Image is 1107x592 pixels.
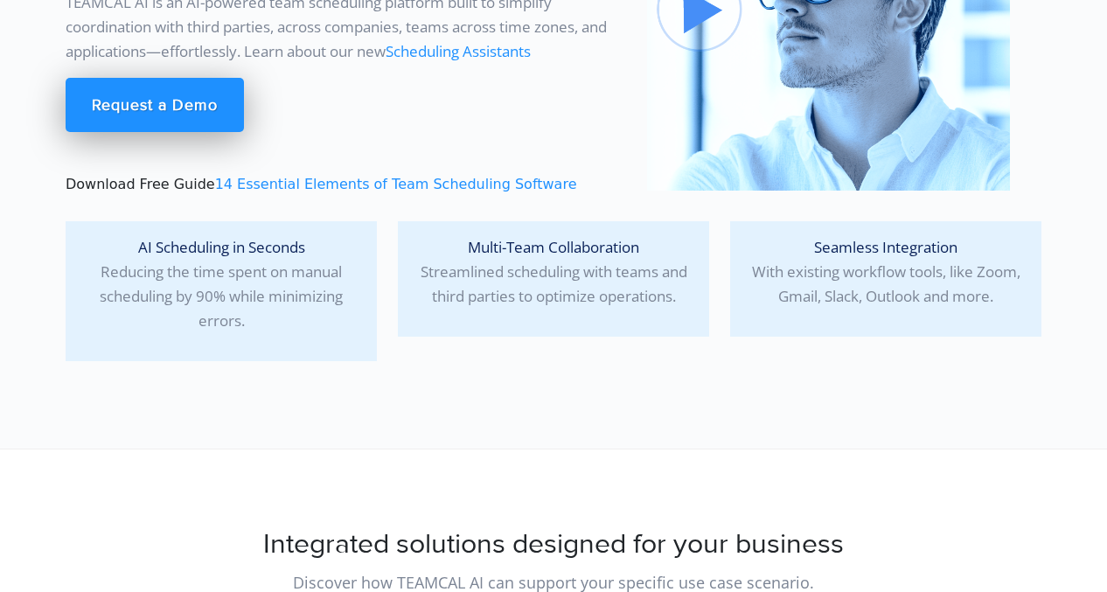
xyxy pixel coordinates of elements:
span: AI Scheduling in Seconds [138,237,305,257]
a: Request a Demo [66,78,244,132]
p: With existing workflow tools, like Zoom, Gmail, Slack, Outlook and more. [744,235,1027,309]
p: Streamlined scheduling with teams and third parties to optimize operations. [412,235,695,309]
h2: Integrated solutions designed for your business [66,528,1041,561]
span: Seamless Integration [814,237,957,257]
span: Multi-Team Collaboration [468,237,639,257]
p: Reducing the time spent on manual scheduling by 90% while minimizing errors. [80,235,363,333]
a: 14 Essential Elements of Team Scheduling Software [215,176,577,192]
a: Scheduling Assistants [386,41,531,61]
